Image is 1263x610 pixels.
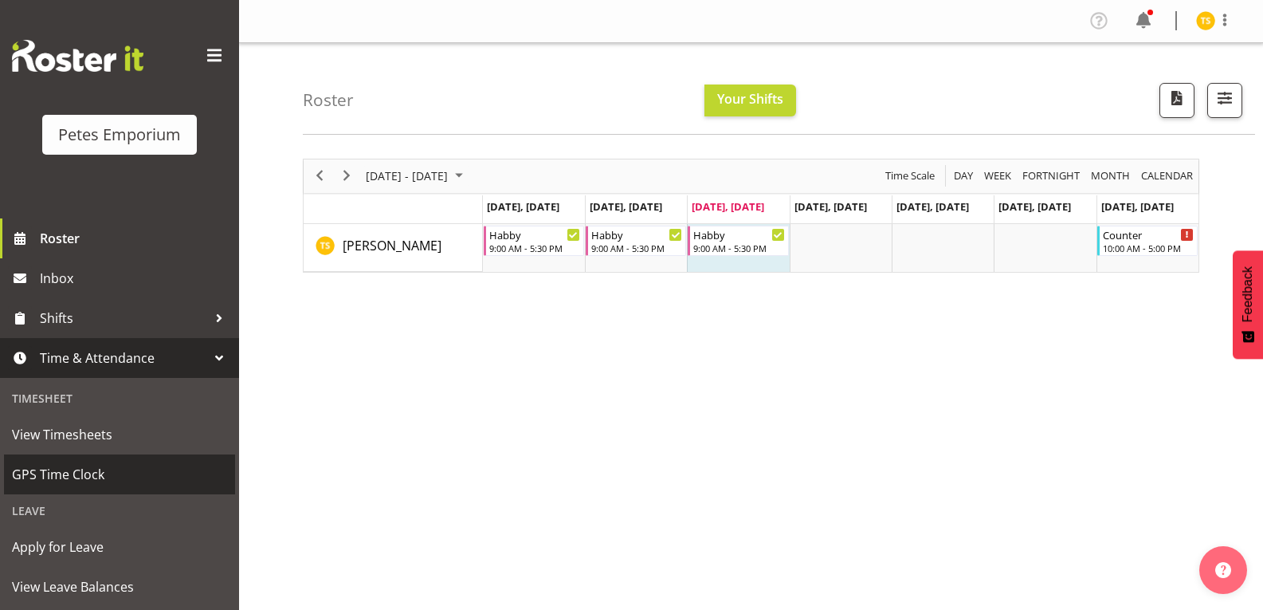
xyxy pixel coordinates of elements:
div: Habby [591,226,682,242]
a: View Timesheets [4,415,235,455]
div: 9:00 AM - 5:30 PM [489,242,580,254]
span: Time Scale [884,166,936,186]
div: 9:00 AM - 5:30 PM [591,242,682,254]
div: Tamara Straker"s event - Counter Begin From Sunday, September 21, 2025 at 10:00:00 AM GMT+12:00 E... [1097,226,1198,256]
button: September 2025 [363,166,470,186]
img: Rosterit website logo [12,40,143,72]
div: previous period [306,159,333,193]
h4: Roster [303,91,354,109]
span: [DATE], [DATE] [998,199,1071,214]
div: 9:00 AM - 5:30 PM [693,242,784,254]
button: Fortnight [1020,166,1083,186]
div: Tamara Straker"s event - Habby Begin From Tuesday, September 16, 2025 at 9:00:00 AM GMT+12:00 End... [586,226,686,256]
span: Shifts [40,306,207,330]
button: Download a PDF of the roster according to the set date range. [1159,83,1194,118]
span: View Leave Balances [12,575,227,599]
span: Roster [40,226,231,250]
div: Petes Emporium [58,123,181,147]
div: Counter [1103,226,1194,242]
a: [PERSON_NAME] [343,236,441,255]
table: Timeline Week of September 17, 2025 [483,224,1198,272]
div: Leave [4,494,235,527]
button: Your Shifts [704,85,796,116]
div: next period [333,159,360,193]
button: Previous [309,166,331,186]
span: GPS Time Clock [12,462,227,486]
button: Feedback - Show survey [1233,250,1263,359]
span: Month [1089,166,1132,186]
img: help-xxl-2.png [1215,562,1231,578]
span: Fortnight [1021,166,1081,186]
span: Day [952,166,975,186]
span: [DATE], [DATE] [590,199,662,214]
span: [DATE], [DATE] [1101,199,1174,214]
div: Tamara Straker"s event - Habby Begin From Monday, September 15, 2025 at 9:00:00 AM GMT+12:00 Ends... [484,226,584,256]
button: Next [336,166,358,186]
span: [DATE], [DATE] [692,199,764,214]
td: Tamara Straker resource [304,224,483,272]
span: [DATE], [DATE] [487,199,559,214]
img: tamara-straker11292.jpg [1196,11,1215,30]
span: Inbox [40,266,231,290]
span: [DATE], [DATE] [794,199,867,214]
span: Time & Attendance [40,346,207,370]
div: September 15 - 21, 2025 [360,159,473,193]
span: [DATE] - [DATE] [364,166,449,186]
button: Timeline Month [1088,166,1133,186]
button: Timeline Day [951,166,976,186]
a: View Leave Balances [4,567,235,607]
span: Your Shifts [717,90,783,108]
div: Tamara Straker"s event - Habby Begin From Wednesday, September 17, 2025 at 9:00:00 AM GMT+12:00 E... [688,226,788,256]
div: Habby [489,226,580,242]
span: calendar [1139,166,1194,186]
button: Time Scale [883,166,938,186]
button: Timeline Week [982,166,1014,186]
span: View Timesheets [12,423,227,447]
span: Apply for Leave [12,535,227,559]
span: Week [983,166,1013,186]
button: Month [1139,166,1196,186]
div: Timeline Week of September 17, 2025 [303,159,1199,273]
span: [PERSON_NAME] [343,237,441,254]
span: [DATE], [DATE] [896,199,969,214]
span: Feedback [1241,266,1255,322]
a: Apply for Leave [4,527,235,567]
div: 10:00 AM - 5:00 PM [1103,242,1194,254]
div: Timesheet [4,382,235,415]
button: Filter Shifts [1207,83,1242,118]
a: GPS Time Clock [4,455,235,494]
div: Habby [693,226,784,242]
